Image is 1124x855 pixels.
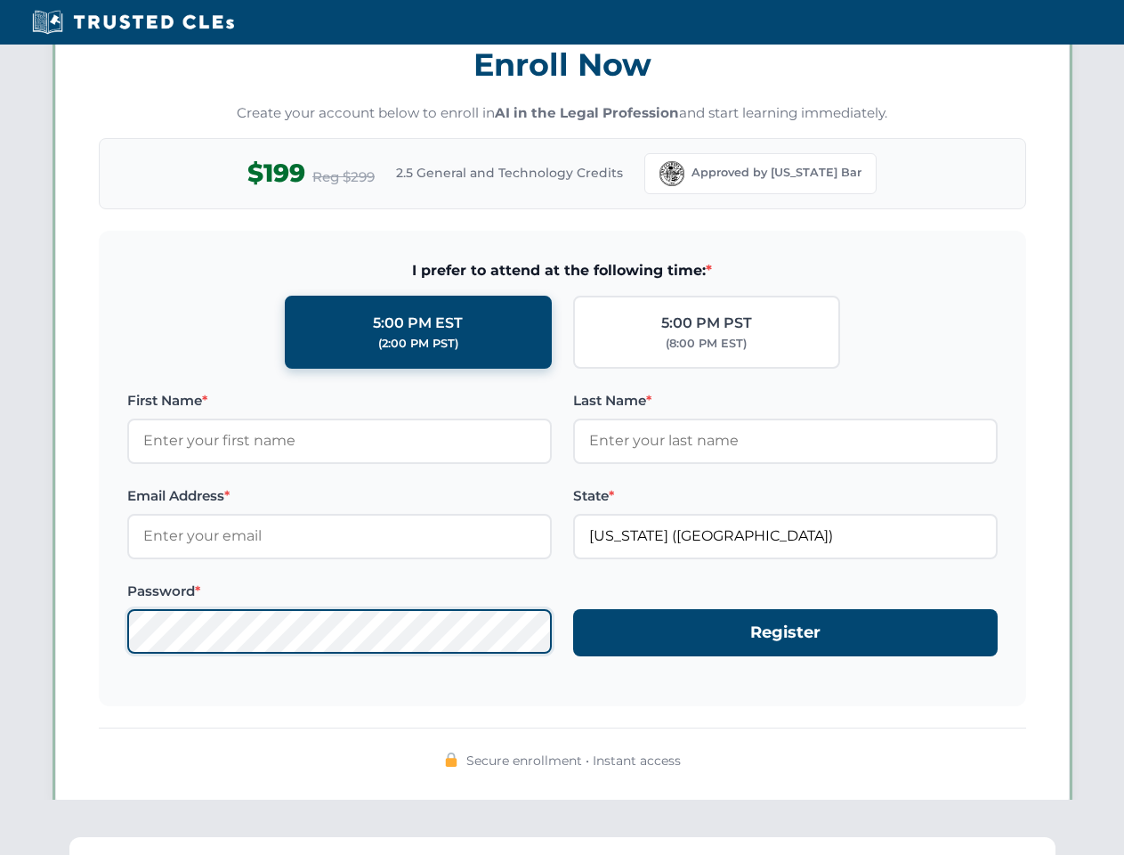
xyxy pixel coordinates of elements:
[127,419,552,463] input: Enter your first name
[127,581,552,602] label: Password
[99,37,1026,93] h3: Enroll Now
[99,103,1026,124] p: Create your account below to enroll in and start learning immediately.
[466,751,681,770] span: Secure enrollment • Instant access
[127,485,552,507] label: Email Address
[573,609,998,656] button: Register
[573,485,998,507] label: State
[127,514,552,558] input: Enter your email
[247,153,305,193] span: $199
[666,335,747,353] div: (8:00 PM EST)
[573,514,998,558] input: Florida (FL)
[573,419,998,463] input: Enter your last name
[495,104,679,121] strong: AI in the Legal Profession
[691,164,861,182] span: Approved by [US_STATE] Bar
[27,9,239,36] img: Trusted CLEs
[444,753,458,767] img: 🔒
[127,390,552,411] label: First Name
[127,259,998,282] span: I prefer to attend at the following time:
[659,161,684,186] img: Florida Bar
[573,390,998,411] label: Last Name
[373,312,463,335] div: 5:00 PM EST
[661,312,752,335] div: 5:00 PM PST
[396,163,623,183] span: 2.5 General and Technology Credits
[312,167,375,188] span: Reg $299
[378,335,458,353] div: (2:00 PM PST)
